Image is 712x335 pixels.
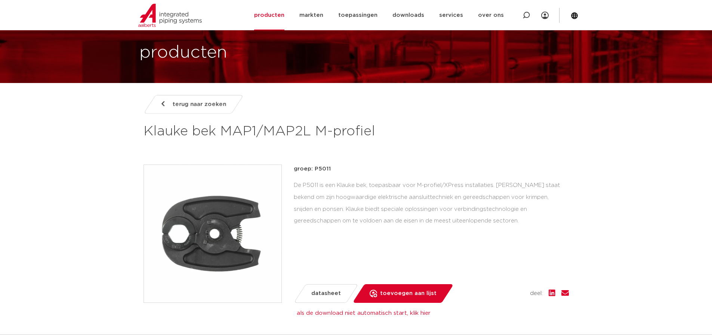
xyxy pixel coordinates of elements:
[294,179,569,227] div: De P5011 is een Klauke bek, toepasbaar voor M-profiel/XPress installaties. [PERSON_NAME] staat be...
[144,123,424,141] h1: Klauke bek MAP1/MAP2L M-profiel
[311,288,341,299] span: datasheet
[297,310,431,316] a: als de download niet automatisch start, klik hier
[294,165,569,173] p: groep: P5011
[173,98,226,110] span: terug naar zoeken
[530,289,543,298] span: deel:
[293,284,358,303] a: datasheet
[144,165,281,302] img: Product Image for Klauke bek MAP1/MAP2L M-profiel
[380,288,437,299] span: toevoegen aan lijst
[143,95,243,114] a: terug naar zoeken
[139,41,227,65] h1: producten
